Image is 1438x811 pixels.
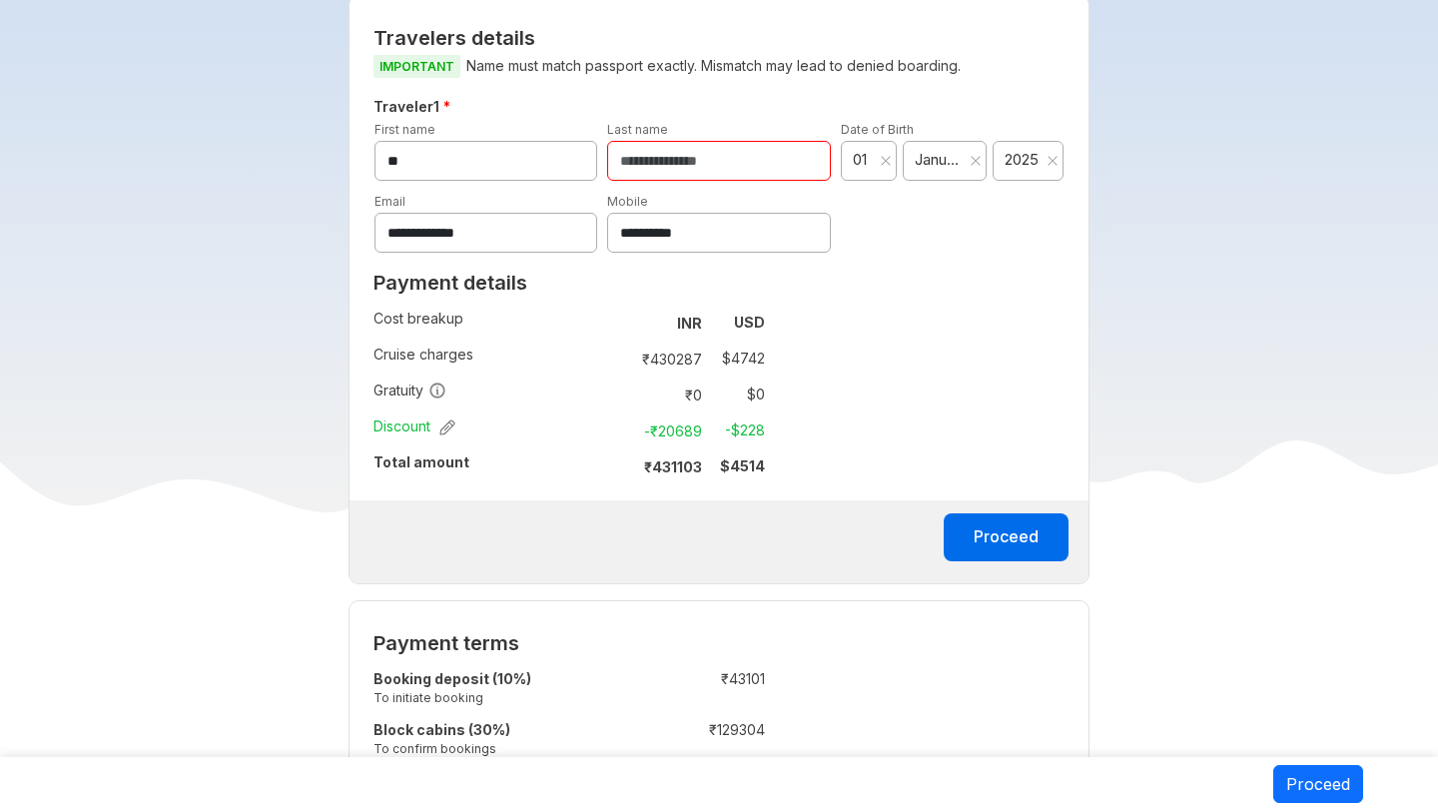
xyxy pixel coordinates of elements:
td: Cruise charges [373,341,617,377]
span: IMPORTANT [373,55,460,78]
h2: Payment terms [373,631,765,655]
p: Name must match passport exactly. Mismatch may lead to denied boarding. [373,54,1066,79]
td: -₹ 20689 [626,416,710,444]
td: : [617,341,626,377]
td: ₹ 0 [626,381,710,408]
h5: Traveler 1 [369,95,1070,119]
span: 01 [853,150,875,170]
small: To initiate booking [373,689,636,706]
td: : [617,448,626,484]
td: $ 0 [710,381,765,408]
svg: close [1047,155,1059,167]
label: Email [374,194,405,209]
td: : [636,716,646,767]
strong: INR [677,315,702,332]
strong: ₹ 431103 [644,458,702,475]
button: Proceed [1273,765,1363,803]
button: Clear [1047,151,1059,171]
strong: $ 4514 [720,457,765,474]
h2: Travelers details [373,26,1066,50]
td: ₹ 129304 [646,716,765,767]
small: To confirm bookings [373,740,636,757]
td: : [617,377,626,412]
label: Date of Birth [841,122,914,137]
td: : [617,305,626,341]
span: Discount [373,416,455,436]
td: : [617,412,626,448]
span: 2025 [1005,150,1041,170]
svg: close [970,155,982,167]
button: Proceed [944,513,1069,561]
button: Clear [880,151,892,171]
svg: close [880,155,892,167]
strong: Block cabins (30%) [373,721,510,738]
label: First name [374,122,435,137]
td: : [636,665,646,716]
strong: Booking deposit (10%) [373,670,531,687]
strong: Total amount [373,453,469,470]
span: January [915,150,962,170]
label: Last name [607,122,668,137]
td: $ 4742 [710,345,765,373]
td: ₹ 430287 [626,345,710,373]
h2: Payment details [373,271,765,295]
td: ₹ 43101 [646,665,765,716]
span: Gratuity [373,381,446,401]
label: Mobile [607,194,648,209]
td: -$ 228 [710,416,765,444]
td: Cost breakup [373,305,617,341]
strong: USD [734,314,765,331]
button: Clear [970,151,982,171]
